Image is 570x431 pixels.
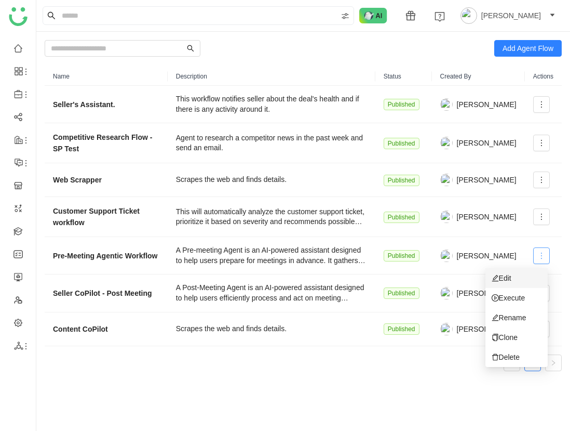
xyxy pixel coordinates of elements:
div: This workflow notifies seller about the deal's health and if there is any activity around it. [176,94,367,114]
span: [PERSON_NAME] [481,10,541,21]
button: Next Page [545,355,562,371]
nz-tag: Published [384,250,419,262]
nz-tag: Published [384,212,419,223]
img: help.svg [435,11,445,22]
span: Rename [492,312,526,323]
nz-tag: Published [384,323,419,335]
nz-tag: Published [384,138,419,149]
span: [PERSON_NAME] [457,250,517,262]
th: Actions [525,67,562,86]
div: A Pre-meeting Agent is an AI-powered assistant designed to help users prepare for meetings in adv... [176,245,367,266]
span: Delete [492,351,520,363]
img: 684a9845de261c4b36a3b50d [440,174,453,186]
nz-tag: Published [384,288,419,299]
div: Scrapes the web and finds details. [176,324,367,334]
span: [PERSON_NAME] [457,211,517,223]
strong: Customer Support Ticket workflow [53,205,159,228]
nz-tag: Published [384,99,419,110]
strong: Pre-Meeting Agentic Workflow [53,250,157,262]
img: search-type.svg [341,12,349,20]
th: Status [375,67,432,86]
span: Clone [492,332,518,343]
img: 684a9845de261c4b36a3b50d [440,211,453,223]
th: Description [168,67,375,86]
span: Execute [492,292,525,304]
button: [PERSON_NAME] [458,7,558,24]
strong: Seller's Assistant. [53,99,115,110]
img: ask-buddy-normal.svg [359,8,387,23]
strong: Seller CoPilot - Post Meeting [53,288,152,299]
img: logo [9,7,28,26]
span: [PERSON_NAME] [457,323,517,335]
div: Agent to research a competitor news in the past week and send an email. [176,133,367,153]
span: Add Agent Flow [503,43,553,54]
button: Previous Page [504,355,520,371]
span: [PERSON_NAME] [457,174,517,186]
img: avatar [460,7,477,24]
img: 684a9845de261c4b36a3b50d [440,98,453,111]
img: 684a9845de261c4b36a3b50d [440,287,453,299]
strong: Web Scrapper [53,174,102,186]
span: [PERSON_NAME] [457,99,517,110]
button: Add Agent Flow [494,40,562,57]
span: [PERSON_NAME] [457,288,517,299]
strong: Competitive Research Flow - SP Test [53,132,159,154]
div: This will automatically analyze the customer support ticket, prioritize it based on severity and ... [176,207,367,227]
th: Name [45,67,168,86]
img: 6860d480bc89cb0674c8c7e9 [440,250,453,262]
th: Created By [432,67,525,86]
strong: Content CoPilot [53,323,108,335]
nz-tag: Published [384,175,419,186]
img: 684a9845de261c4b36a3b50d [440,323,453,335]
div: A Post-Meeting Agent is an AI-powered assistant designed to help users efficiently process and ac... [176,283,367,303]
span: Edit [492,272,511,284]
div: Scrapes the web and finds details. [176,175,367,185]
img: 684fd8469a55a50394c15cbc [440,137,453,149]
span: [PERSON_NAME] [457,137,517,149]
